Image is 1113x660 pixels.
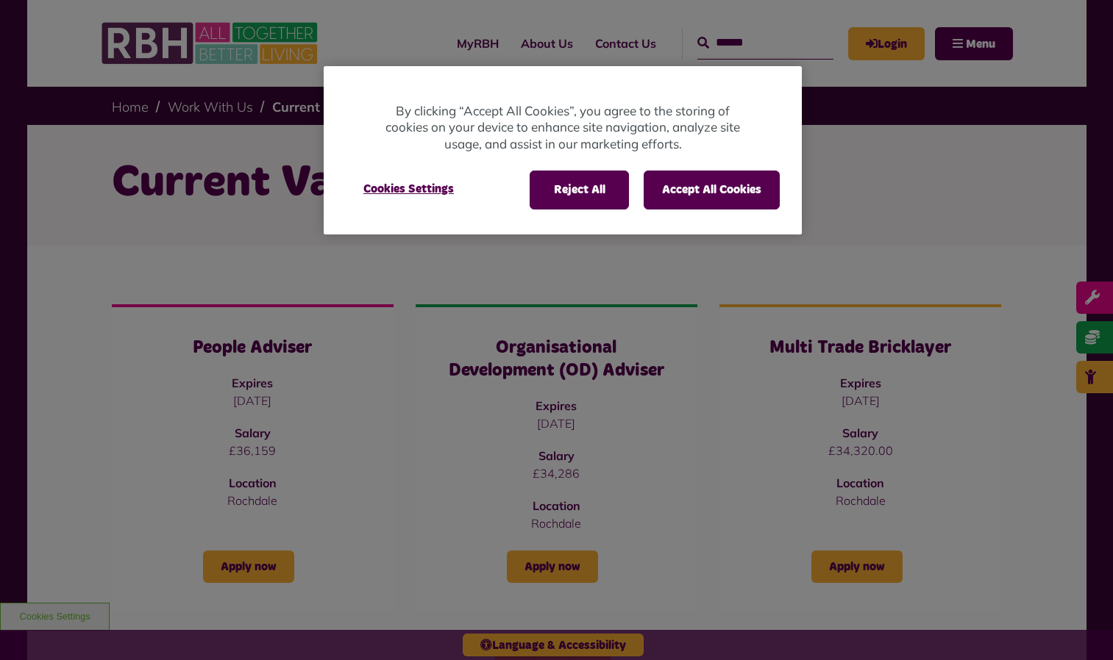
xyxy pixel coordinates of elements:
button: Reject All [530,171,629,209]
p: By clicking “Accept All Cookies”, you agree to the storing of cookies on your device to enhance s... [383,103,743,153]
button: Cookies Settings [346,171,472,207]
div: Cookie banner [324,66,802,234]
button: Accept All Cookies [644,171,780,209]
div: Privacy [324,66,802,234]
